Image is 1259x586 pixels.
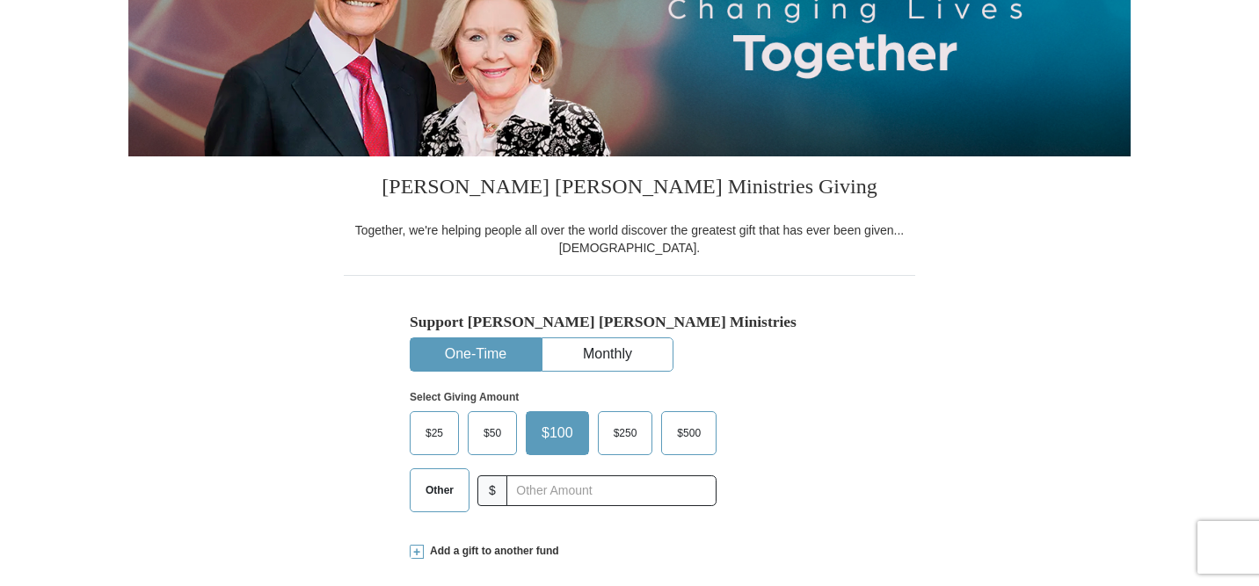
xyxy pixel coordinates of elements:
span: $50 [475,420,510,446]
strong: Select Giving Amount [410,391,519,403]
span: $250 [605,420,646,446]
button: Monthly [542,338,673,371]
span: $500 [668,420,710,446]
h3: [PERSON_NAME] [PERSON_NAME] Ministries Giving [344,156,915,221]
span: $100 [533,420,582,446]
input: Other Amount [506,475,717,506]
span: $25 [417,420,452,446]
h5: Support [PERSON_NAME] [PERSON_NAME] Ministries [410,313,849,331]
span: Other [417,477,462,503]
span: $ [477,475,507,506]
button: One-Time [411,338,541,371]
span: Add a gift to another fund [424,544,559,559]
div: Together, we're helping people all over the world discover the greatest gift that has ever been g... [344,221,915,257]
